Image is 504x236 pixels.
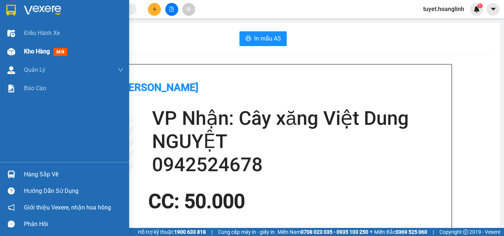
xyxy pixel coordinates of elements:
h2: VP Nhận: Cây xăng Việt Dung [152,107,448,130]
span: down [118,67,124,73]
b: [PERSON_NAME] [45,17,124,29]
span: Giới thiệu Vexere, nhận hoa hồng [24,203,111,212]
span: question-circle [8,187,15,194]
b: [PERSON_NAME] [119,81,199,94]
h2: IHBI2ZWI [4,43,59,55]
span: printer [245,35,251,42]
span: Kho hàng [24,48,50,55]
span: Hỗ trợ kỹ thuật: [138,228,206,236]
span: ⚪️ [370,230,372,233]
div: Hàng sắp về [24,169,124,180]
span: Cung cấp máy in - giấy in: [218,228,276,236]
span: 1 [479,3,481,8]
span: aim [186,7,191,12]
img: warehouse-icon [7,29,15,37]
img: warehouse-icon [7,48,15,56]
button: plus [148,3,161,16]
span: copyright [463,229,468,235]
button: aim [182,3,195,16]
span: Miền Nam [277,228,368,236]
strong: 0369 525 060 [396,229,427,235]
img: logo-vxr [6,5,16,16]
h2: 0942524678 [152,153,448,176]
span: notification [8,204,15,211]
strong: 0708 023 035 - 0935 103 250 [301,229,368,235]
span: Quản Lý [24,65,45,74]
button: printerIn mẫu A5 [239,31,287,46]
img: icon-new-feature [473,6,480,13]
span: Điều hành xe [24,28,60,38]
button: file-add [165,3,178,16]
h2: VP Nhận: Cây xăng Việt Dung [39,43,178,89]
span: message [8,221,15,228]
img: warehouse-icon [7,66,15,74]
span: In mẫu A5 [254,34,281,43]
span: Miền Bắc [374,228,427,236]
strong: 1900 633 818 [174,229,206,235]
span: caret-down [490,6,497,13]
img: solution-icon [7,85,15,92]
span: | [211,228,213,236]
img: warehouse-icon [7,170,15,178]
span: mới [53,48,67,56]
button: caret-down [487,3,500,16]
div: Hướng dẫn sử dụng [24,186,124,197]
span: tuyet.hoanglinh [417,4,470,14]
span: file-add [169,7,174,12]
span: Báo cáo [24,84,46,93]
h2: NGUYỆT [152,130,448,153]
span: plus [152,7,157,12]
sup: 1 [477,3,483,8]
div: CC : 50.000 [144,190,249,212]
div: Phản hồi [24,219,124,230]
span: | [433,228,434,236]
